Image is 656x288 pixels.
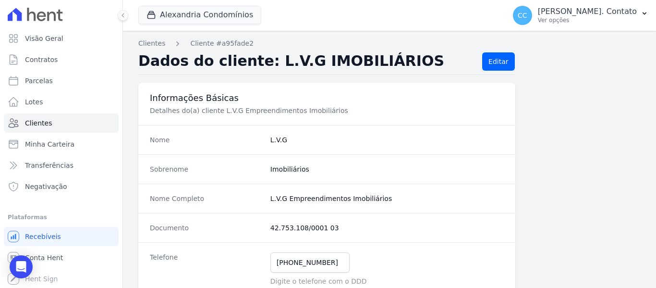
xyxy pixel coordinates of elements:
[270,194,504,203] dd: L.V.G Empreendimentos Imobiliários
[138,38,165,49] a: Clientes
[190,38,254,49] a: Cliente #a95fade2
[25,253,63,263] span: Conta Hent
[4,113,119,133] a: Clientes
[505,2,656,29] button: CC [PERSON_NAME]. Contato Ver opções
[482,52,514,71] a: Editar
[8,212,115,223] div: Plataformas
[270,223,504,233] dd: 42.753.108/0001 03
[150,223,263,233] dt: Documento
[25,232,61,241] span: Recebíveis
[4,177,119,196] a: Negativação
[4,92,119,112] a: Lotes
[25,97,43,107] span: Lotes
[4,50,119,69] a: Contratos
[4,227,119,246] a: Recebíveis
[150,92,504,104] h3: Informações Básicas
[518,12,527,19] span: CC
[4,156,119,175] a: Transferências
[10,255,33,278] div: Open Intercom Messenger
[150,135,263,145] dt: Nome
[138,6,261,24] button: Alexandria Condomínios
[25,182,67,191] span: Negativação
[538,16,637,24] p: Ver opções
[25,34,63,43] span: Visão Geral
[538,7,637,16] p: [PERSON_NAME]. Contato
[150,164,263,174] dt: Sobrenome
[4,29,119,48] a: Visão Geral
[270,164,504,174] dd: Imobiliários
[150,194,263,203] dt: Nome Completo
[150,252,263,286] dt: Telefone
[25,55,58,64] span: Contratos
[270,276,504,286] p: Digite o telefone com o DDD
[4,248,119,267] a: Conta Hent
[138,52,474,71] h2: Dados do cliente: L.V.G IMOBILIÁRIOS
[4,71,119,90] a: Parcelas
[25,118,52,128] span: Clientes
[270,135,504,145] dd: L.V.G
[138,38,641,49] nav: Breadcrumb
[25,161,73,170] span: Transferências
[25,139,74,149] span: Minha Carteira
[4,135,119,154] a: Minha Carteira
[25,76,53,86] span: Parcelas
[150,106,473,115] p: Detalhes do(a) cliente L.V.G Empreendimentos Imobiliários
